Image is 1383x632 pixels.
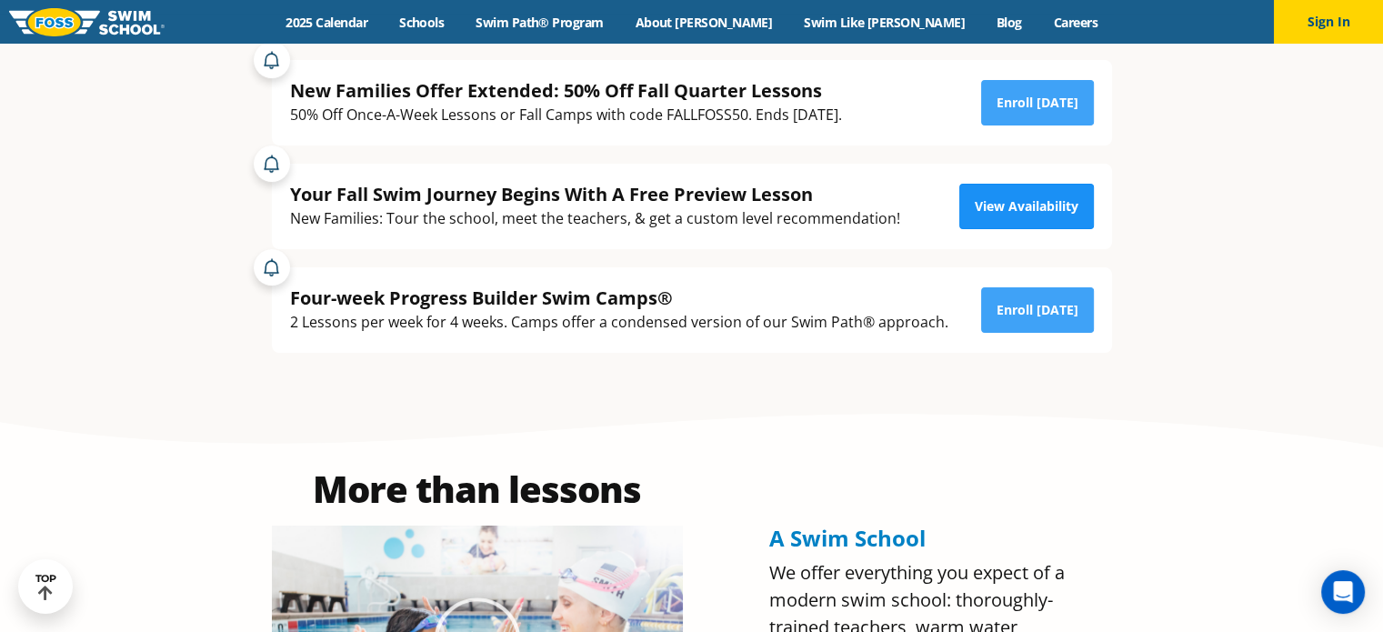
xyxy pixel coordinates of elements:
[290,310,948,335] div: 2 Lessons per week for 4 weeks. Camps offer a condensed version of our Swim Path® approach.
[272,471,683,507] h2: More than lessons
[980,14,1037,31] a: Blog
[981,80,1094,125] a: Enroll [DATE]
[619,14,788,31] a: About [PERSON_NAME]
[460,14,619,31] a: Swim Path® Program
[1037,14,1113,31] a: Careers
[290,103,842,127] div: 50% Off Once-A-Week Lessons or Fall Camps with code FALLFOSS50. Ends [DATE].
[290,78,842,103] div: New Families Offer Extended: 50% Off Fall Quarter Lessons
[981,287,1094,333] a: Enroll [DATE]
[290,182,900,206] div: Your Fall Swim Journey Begins With A Free Preview Lesson
[9,8,165,36] img: FOSS Swim School Logo
[35,573,56,601] div: TOP
[270,14,384,31] a: 2025 Calendar
[290,286,948,310] div: Four-week Progress Builder Swim Camps®
[1321,570,1365,614] div: Open Intercom Messenger
[788,14,981,31] a: Swim Like [PERSON_NAME]
[959,184,1094,229] a: View Availability
[384,14,460,31] a: Schools
[769,523,926,553] span: A Swim School
[290,206,900,231] div: New Families: Tour the school, meet the teachers, & get a custom level recommendation!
